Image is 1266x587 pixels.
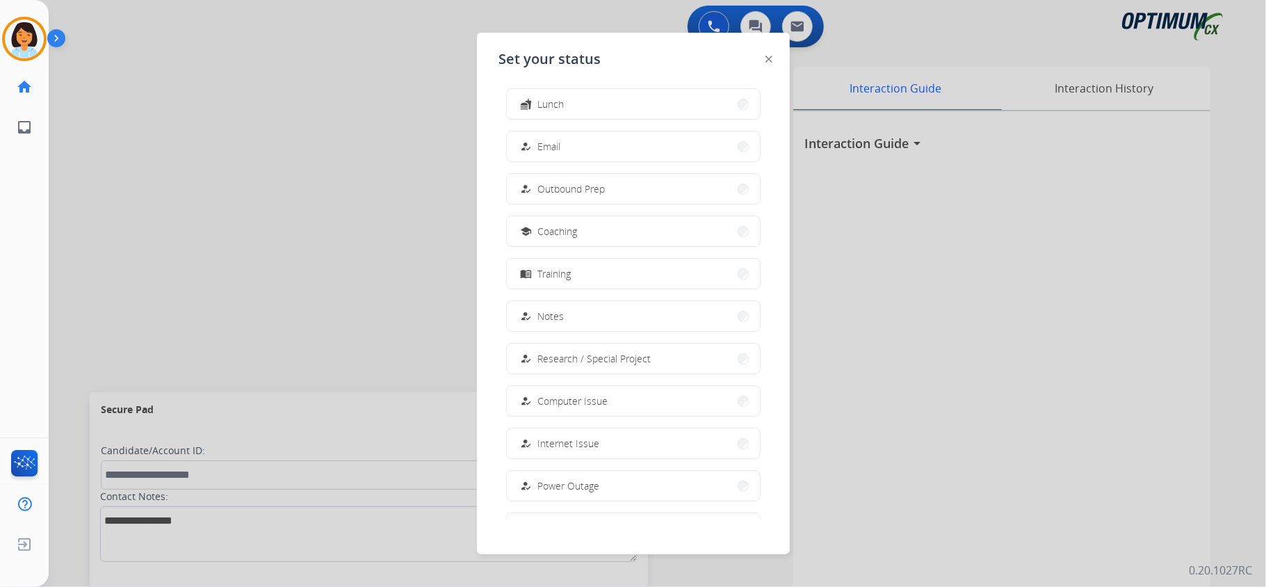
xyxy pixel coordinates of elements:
span: Coaching [538,224,578,239]
button: Internet Issue [507,428,760,458]
img: close-button [765,56,772,63]
span: Internet Issue [538,436,600,451]
span: Notes [538,309,565,323]
span: Email [538,139,561,154]
mat-icon: how_to_reg [520,140,532,152]
button: Coaching [507,216,760,246]
mat-icon: menu_book [520,268,532,280]
mat-icon: how_to_reg [520,310,532,322]
span: Lunch [538,97,565,111]
button: Research / Special Project [507,344,760,373]
button: Training [507,259,760,289]
button: Offline [507,513,760,543]
span: Training [538,266,571,281]
span: Computer Issue [538,394,608,408]
button: Power Outage [507,471,760,501]
button: Outbound Prep [507,174,760,204]
mat-icon: how_to_reg [520,353,532,364]
button: Computer Issue [507,386,760,416]
button: Lunch [507,89,760,119]
span: Research / Special Project [538,351,651,366]
p: 0.20.1027RC [1189,562,1252,579]
mat-icon: home [16,79,33,95]
mat-icon: how_to_reg [520,480,532,492]
mat-icon: how_to_reg [520,437,532,449]
mat-icon: how_to_reg [520,395,532,407]
img: avatar [5,19,44,58]
mat-icon: fastfood [520,98,532,110]
button: Notes [507,301,760,331]
button: Email [507,131,760,161]
mat-icon: how_to_reg [520,183,532,195]
mat-icon: school [520,225,532,237]
span: Power Outage [538,479,600,493]
span: Outbound Prep [538,182,606,196]
span: Set your status [499,49,601,69]
mat-icon: inbox [16,119,33,136]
